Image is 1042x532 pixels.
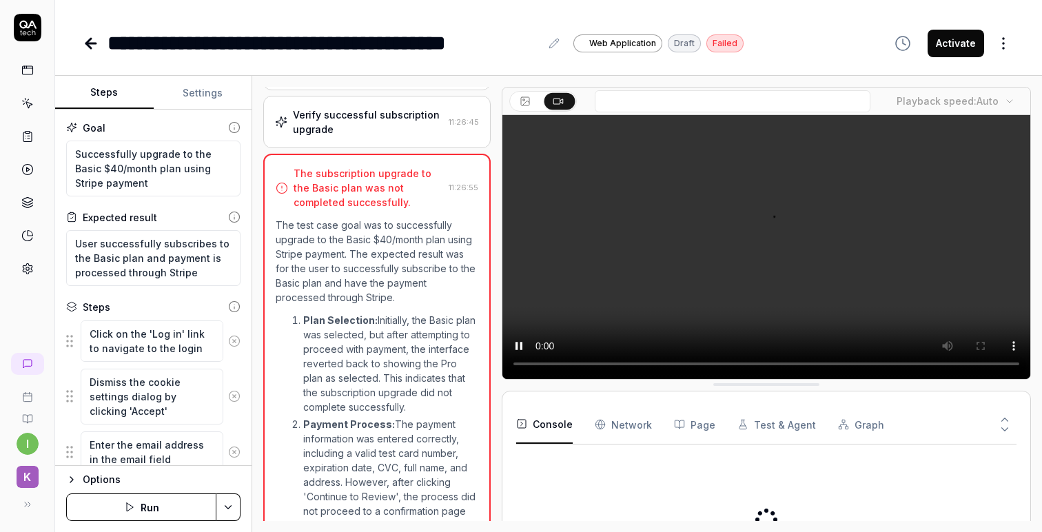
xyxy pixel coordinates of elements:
[6,380,49,402] a: Book a call with us
[449,183,478,192] time: 11:26:55
[154,76,252,110] button: Settings
[223,382,246,410] button: Remove step
[6,455,49,491] button: K
[595,405,652,444] button: Network
[303,314,378,326] strong: Plan Selection:
[449,117,479,127] time: 11:26:45
[83,471,241,488] div: Options
[17,466,39,488] span: K
[55,76,154,110] button: Steps
[223,327,246,355] button: Remove step
[838,405,884,444] button: Graph
[674,405,715,444] button: Page
[223,438,246,466] button: Remove step
[66,493,216,521] button: Run
[11,353,44,375] a: New conversation
[83,210,157,225] div: Expected result
[303,313,478,414] p: Initially, the Basic plan was selected, but after attempting to proceed with payment, the interfa...
[516,405,573,444] button: Console
[66,368,241,425] div: Suggestions
[886,30,919,57] button: View version history
[573,34,662,52] a: Web Application
[6,402,49,424] a: Documentation
[66,320,241,362] div: Suggestions
[293,108,442,136] div: Verify successful subscription upgrade
[737,405,816,444] button: Test & Agent
[928,30,984,57] button: Activate
[706,34,744,52] div: Failed
[17,433,39,455] button: i
[66,431,241,473] div: Suggestions
[897,94,999,108] div: Playback speed:
[294,166,442,209] div: The subscription upgrade to the Basic plan was not completed successfully.
[276,218,478,305] p: The test case goal was to successfully upgrade to the Basic $40/month plan using Stripe payment. ...
[303,418,395,430] strong: Payment Process:
[66,471,241,488] button: Options
[589,37,656,50] span: Web Application
[668,34,701,52] div: Draft
[83,300,110,314] div: Steps
[83,121,105,135] div: Goal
